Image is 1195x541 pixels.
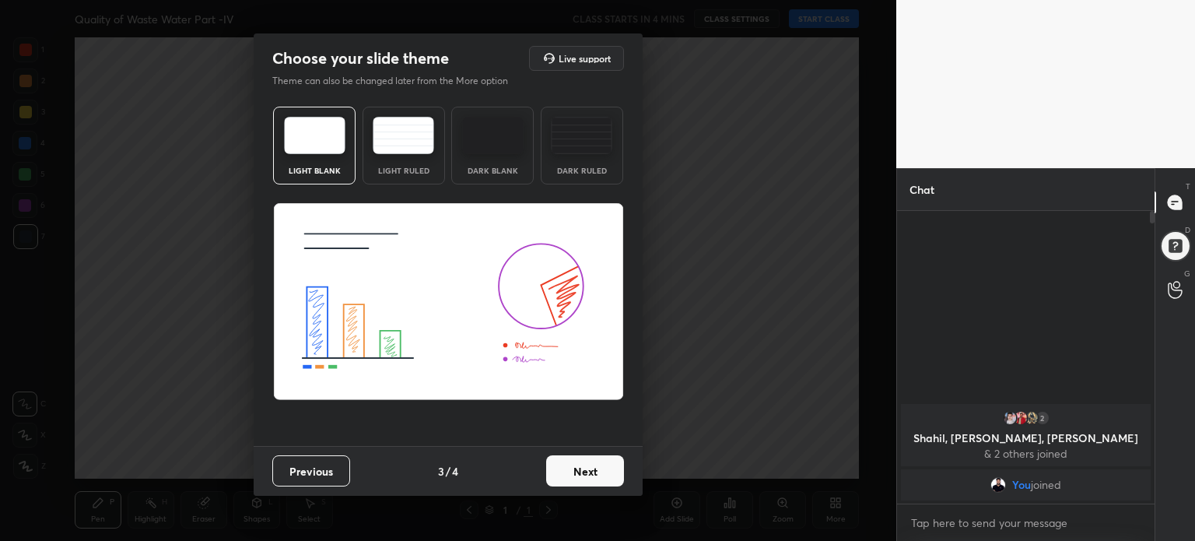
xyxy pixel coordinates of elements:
[283,167,345,174] div: Light Blank
[272,455,350,487] button: Previous
[438,463,444,480] h4: 3
[272,48,449,69] h2: Choose your slide theme
[910,432,1141,444] p: Shahil, [PERSON_NAME], [PERSON_NAME]
[990,477,1006,493] img: d58f76cd00a64faea5a345cb3a881824.jpg
[897,401,1155,504] div: grid
[551,167,613,174] div: Dark Ruled
[373,117,434,154] img: lightRuledTheme.5fabf969.svg
[373,167,435,174] div: Light Ruled
[1184,268,1190,279] p: G
[272,74,524,88] p: Theme can also be changed later from the More option
[462,117,524,154] img: darkTheme.f0cc69e5.svg
[1186,181,1190,192] p: T
[273,203,624,401] img: lightThemeBanner.fbc32fad.svg
[1012,479,1031,491] span: You
[559,54,611,63] h5: Live support
[1024,410,1039,426] img: e7f46748b9de4f88abe8c057346c3ca3.jpg
[1031,479,1061,491] span: joined
[1035,410,1050,426] div: 2
[546,455,624,487] button: Next
[1002,410,1018,426] img: ea27a820fea1402f95d0b9b8e79721ef.jpg
[284,117,345,154] img: lightTheme.e5ed3b09.svg
[461,167,524,174] div: Dark Blank
[897,169,947,210] p: Chat
[452,463,458,480] h4: 4
[910,448,1141,460] p: & 2 others joined
[1185,224,1190,236] p: D
[446,463,450,480] h4: /
[551,117,612,154] img: darkRuledTheme.de295e13.svg
[1013,410,1029,426] img: d297cefee3704cf5b03a69710d18ea97.jpg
